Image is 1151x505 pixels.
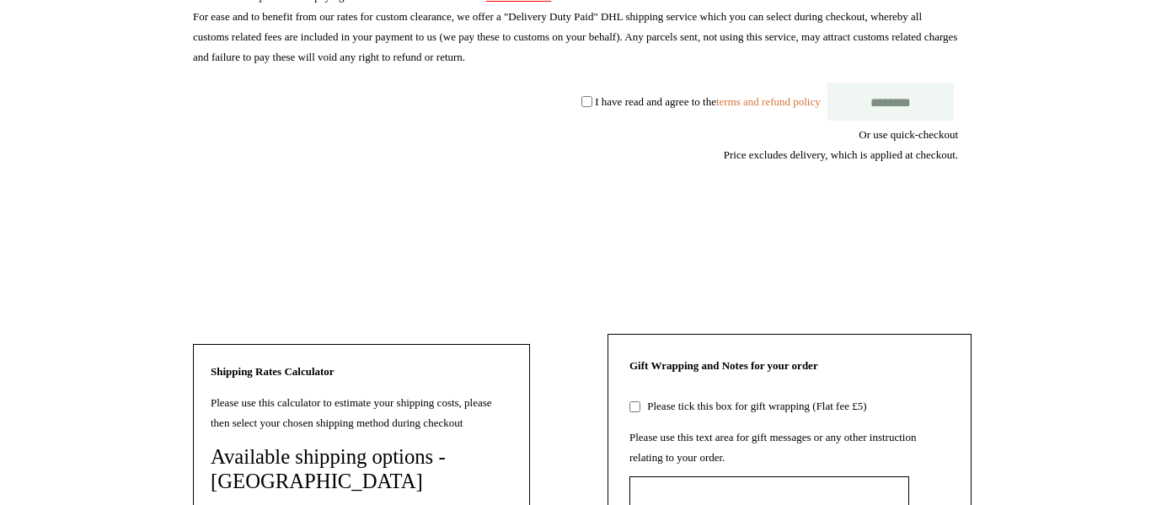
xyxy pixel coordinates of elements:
label: Please tick this box for gift wrapping (Flat fee £5) [643,400,866,412]
strong: Gift Wrapping and Notes for your order [629,359,818,372]
h4: Available shipping options - [GEOGRAPHIC_DATA] [211,444,512,494]
strong: Shipping Rates Calculator [211,365,335,378]
label: I have read and agree to the [595,94,820,107]
div: Price excludes delivery, which is applied at checkout. [193,145,958,165]
div: Or use quick-checkout [193,125,958,165]
iframe: PayPal-paypal [832,226,958,271]
a: terms and refund policy [716,94,821,107]
label: Please use this text area for gift messages or any other instruction relating to your order. [629,431,916,464]
p: Please use this calculator to estimate your shipping costs, please then select your chosen shippi... [211,393,512,433]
